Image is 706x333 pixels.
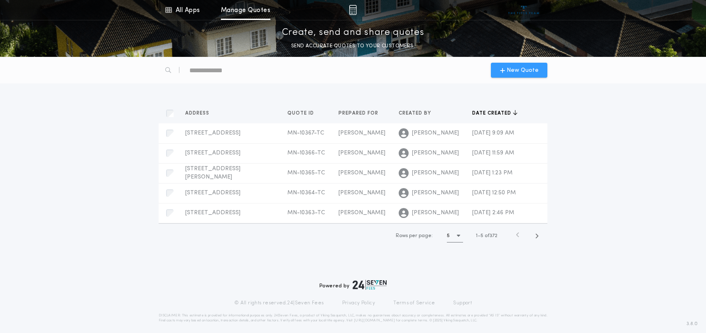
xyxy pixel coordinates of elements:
[353,280,387,290] img: logo
[185,210,240,216] span: [STREET_ADDRESS]
[491,63,547,78] button: New Quote
[472,210,514,216] span: [DATE] 2:46 PM
[287,110,316,117] span: Quote ID
[476,233,478,238] span: 1
[282,26,424,39] p: Create, send and share quotes
[291,42,415,50] p: SEND ACCURATE QUOTES TO YOUR CUSTOMERS.
[354,319,395,322] a: [URL][DOMAIN_NAME]
[412,129,459,137] span: [PERSON_NAME]
[185,109,216,118] button: Address
[338,210,385,216] span: [PERSON_NAME]
[338,130,385,136] span: [PERSON_NAME]
[159,313,547,323] p: DISCLAIMER: This estimate is provided for informational purposes only. 24|Seven Fees, a product o...
[393,300,435,306] a: Terms of Service
[287,150,325,156] span: MN-10366-TC
[342,300,375,306] a: Privacy Policy
[412,169,459,177] span: [PERSON_NAME]
[472,110,513,117] span: Date created
[287,190,325,196] span: MN-10364-TC
[412,149,459,157] span: [PERSON_NAME]
[399,109,437,118] button: Created by
[185,150,240,156] span: [STREET_ADDRESS]
[472,190,516,196] span: [DATE] 12:50 PM
[472,150,514,156] span: [DATE] 11:59 AM
[185,110,211,117] span: Address
[338,110,380,117] span: Prepared for
[412,189,459,197] span: [PERSON_NAME]
[287,210,325,216] span: MN-10363-TC
[447,232,450,240] h1: 5
[338,150,385,156] span: [PERSON_NAME]
[185,166,240,180] span: [STREET_ADDRESS][PERSON_NAME]
[287,109,320,118] button: Quote ID
[447,229,463,242] button: 5
[338,190,385,196] span: [PERSON_NAME]
[338,170,385,176] span: [PERSON_NAME]
[319,280,387,290] div: Powered by
[185,190,240,196] span: [STREET_ADDRESS]
[480,233,483,238] span: 5
[185,130,240,136] span: [STREET_ADDRESS]
[399,110,433,117] span: Created by
[472,130,514,136] span: [DATE] 9:09 AM
[472,170,512,176] span: [DATE] 1:23 PM
[686,320,698,328] span: 3.8.0
[508,6,539,14] img: vs-icon
[287,170,325,176] span: MN-10365-TC
[507,66,539,75] span: New Quote
[485,232,498,240] span: of 372
[234,300,324,306] p: © All rights reserved. 24|Seven Fees
[396,233,433,238] span: Rows per page:
[472,109,517,118] button: Date created
[412,209,459,217] span: [PERSON_NAME]
[349,5,357,15] img: img
[287,130,324,136] span: MN-10367-TC
[453,300,472,306] a: Support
